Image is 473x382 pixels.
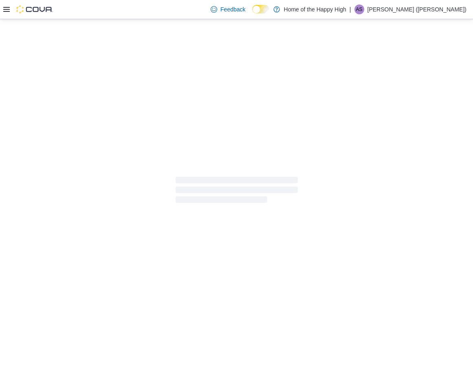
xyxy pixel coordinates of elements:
[207,1,249,18] a: Feedback
[350,4,351,14] p: |
[176,178,298,204] span: Loading
[356,4,362,14] span: AS
[16,5,53,13] img: Cova
[354,4,364,14] div: Amy Sabados (Whittaker)
[220,5,245,13] span: Feedback
[252,5,269,13] input: Dark Mode
[284,4,346,14] p: Home of the Happy High
[252,13,253,14] span: Dark Mode
[367,4,467,14] p: [PERSON_NAME] ([PERSON_NAME])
